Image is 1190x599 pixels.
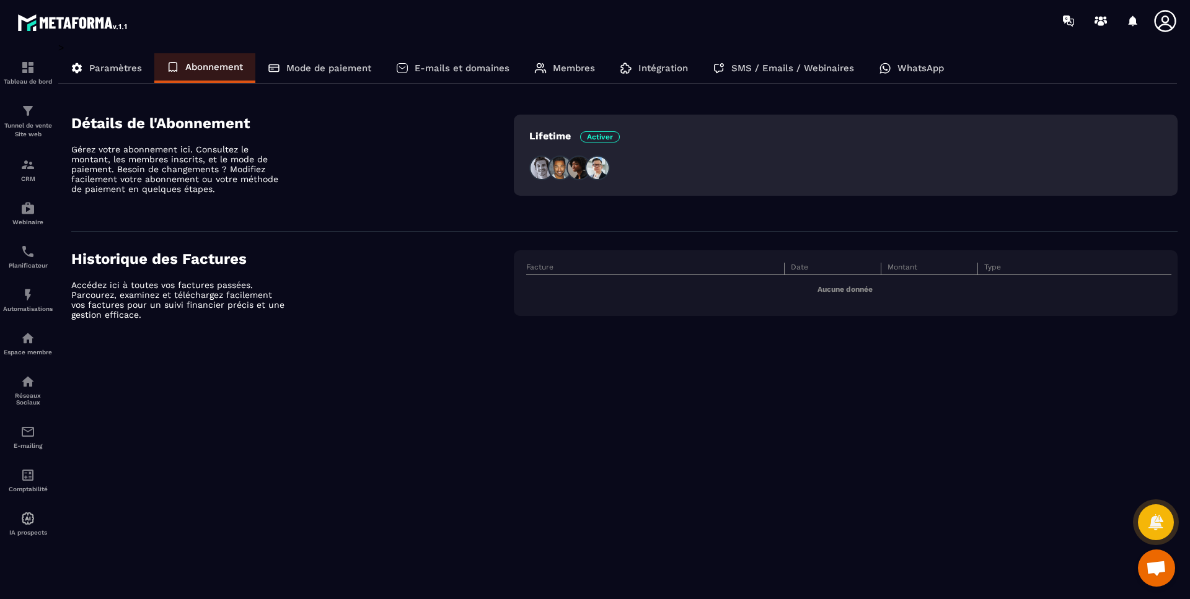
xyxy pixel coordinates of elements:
[3,486,53,492] p: Comptabilité
[3,349,53,356] p: Espace membre
[3,148,53,191] a: formationformationCRM
[20,157,35,172] img: formation
[3,529,53,536] p: IA prospects
[978,263,1171,275] th: Type
[3,121,53,139] p: Tunnel de vente Site web
[20,60,35,75] img: formation
[286,63,371,74] p: Mode de paiement
[20,331,35,346] img: automations
[784,263,881,275] th: Date
[3,175,53,182] p: CRM
[415,63,509,74] p: E-mails et domaines
[3,442,53,449] p: E-mailing
[58,42,1178,357] div: >
[3,392,53,406] p: Réseaux Sociaux
[585,155,610,180] img: people4
[548,155,573,180] img: people2
[3,219,53,225] p: Webinaire
[3,262,53,269] p: Planificateur
[553,63,595,74] p: Membres
[3,51,53,94] a: formationformationTableau de bord
[3,415,53,458] a: emailemailE-mailing
[20,468,35,483] img: accountant
[71,280,288,320] p: Accédez ici à toutes vos factures passées. Parcourez, examinez et téléchargez facilement vos fact...
[529,155,554,180] img: people1
[580,131,620,142] span: Activer
[71,250,514,268] h4: Historique des Factures
[3,458,53,502] a: accountantaccountantComptabilité
[20,374,35,389] img: social-network
[897,63,944,74] p: WhatsApp
[881,263,978,275] th: Montant
[20,201,35,216] img: automations
[20,244,35,259] img: scheduler
[3,305,53,312] p: Automatisations
[566,155,591,180] img: people3
[71,115,514,132] h4: Détails de l'Abonnement
[3,321,53,365] a: automationsautomationsEspace membre
[20,424,35,439] img: email
[1138,549,1175,587] div: Ouvrir le chat
[731,63,854,74] p: SMS / Emails / Webinaires
[17,11,129,33] img: logo
[3,365,53,415] a: social-networksocial-networkRéseaux Sociaux
[3,191,53,235] a: automationsautomationsWebinaire
[526,263,784,275] th: Facture
[3,278,53,321] a: automationsautomationsAutomatisations
[20,511,35,526] img: automations
[185,61,243,72] p: Abonnement
[20,103,35,118] img: formation
[20,287,35,302] img: automations
[89,63,142,74] p: Paramètres
[638,63,688,74] p: Intégration
[529,130,620,142] p: Lifetime
[3,94,53,148] a: formationformationTunnel de vente Site web
[3,78,53,85] p: Tableau de bord
[526,275,1171,304] td: Aucune donnée
[3,235,53,278] a: schedulerschedulerPlanificateur
[71,144,288,194] p: Gérez votre abonnement ici. Consultez le montant, les membres inscrits, et le mode de paiement. B...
